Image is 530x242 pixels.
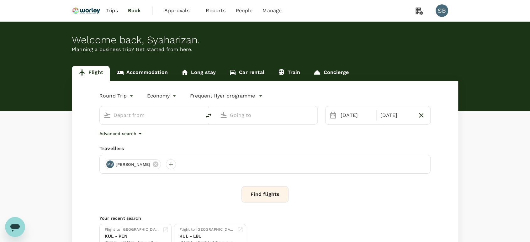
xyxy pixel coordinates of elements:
[110,66,174,81] a: Accommodation
[222,66,271,81] a: Car rental
[99,145,431,152] div: Travellers
[201,108,216,123] button: delete
[105,159,161,169] div: MB[PERSON_NAME]
[72,46,458,53] p: Planning a business trip? Get started from here.
[230,110,304,120] input: Going to
[105,227,160,233] div: Flight to [GEOGRAPHIC_DATA]
[338,109,375,122] div: [DATE]
[128,7,141,14] span: Book
[241,186,289,203] button: Find flights
[72,34,458,46] div: Welcome back , Syaharizan .
[147,91,178,101] div: Economy
[114,110,188,120] input: Depart from
[112,161,154,168] span: [PERSON_NAME]
[378,109,415,122] div: [DATE]
[5,217,25,237] iframe: Button to launch messaging window
[313,114,314,116] button: Open
[106,7,118,14] span: Trips
[164,7,196,14] span: Approvals
[99,130,136,137] p: Advanced search
[197,114,198,116] button: Open
[105,233,160,239] div: KUL - PEN
[206,7,225,14] span: Reports
[174,66,222,81] a: Long stay
[72,66,110,81] a: Flight
[307,66,355,81] a: Concierge
[72,4,101,18] img: Ranhill Worley Sdn Bhd
[106,160,114,168] div: MB
[236,7,252,14] span: People
[99,215,431,221] p: Your recent search
[190,92,255,100] p: Frequent flyer programme
[99,91,135,101] div: Round Trip
[190,92,262,100] button: Frequent flyer programme
[271,66,307,81] a: Train
[179,227,235,233] div: Flight to [GEOGRAPHIC_DATA]
[262,7,282,14] span: Manage
[179,233,235,239] div: KUL - LBU
[99,130,144,137] button: Advanced search
[436,4,448,17] div: SB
